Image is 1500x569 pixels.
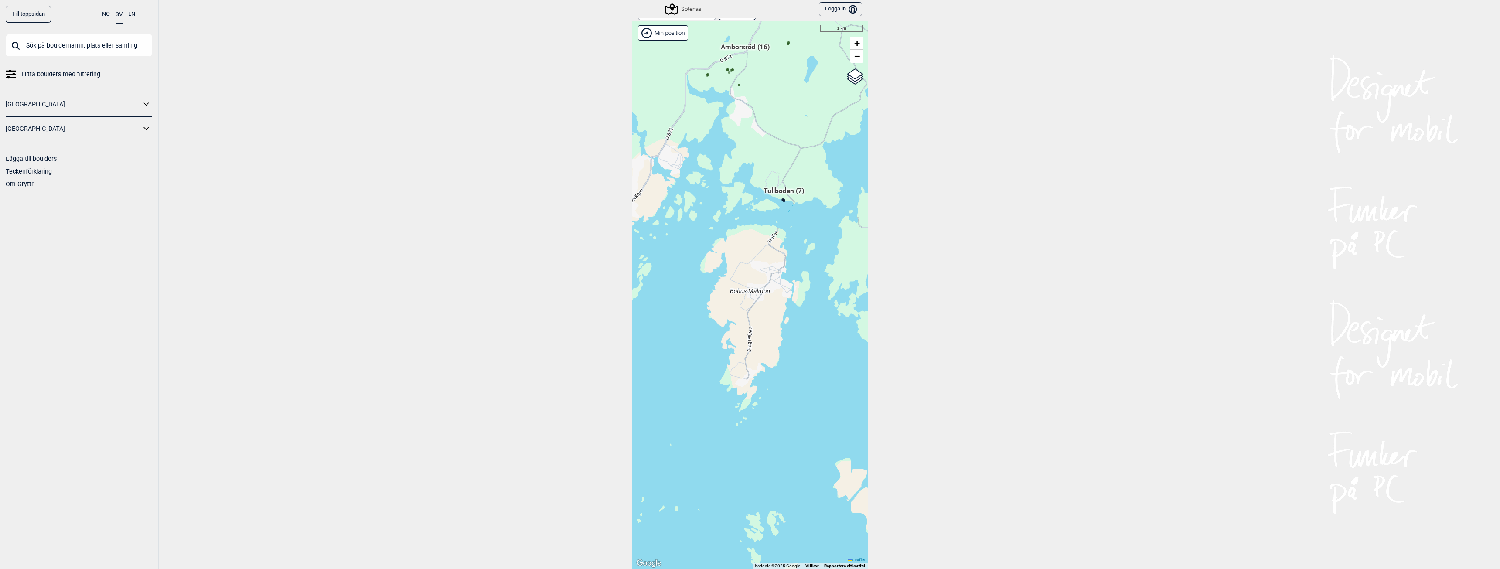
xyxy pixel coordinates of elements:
[116,6,123,24] button: SV
[6,68,152,81] a: Hitta boulders med filtrering
[848,557,866,562] a: Leaflet
[764,186,804,203] span: Tullboden (7)
[6,123,141,135] a: [GEOGRAPHIC_DATA]
[666,4,702,14] div: Sotenäs
[743,54,748,59] div: Amborsröd (16)
[6,181,34,187] a: Om Gryttr
[781,198,786,203] div: Tullboden (7)
[6,6,51,23] a: Till toppsidan
[847,67,863,86] a: Layers
[128,6,135,23] button: EN
[6,155,57,162] a: Lägga till boulders
[850,50,863,63] a: Zoom out
[102,6,110,23] button: NO
[854,37,860,48] span: +
[820,25,863,32] div: 1 km
[6,98,141,111] a: [GEOGRAPHIC_DATA]
[850,37,863,50] a: Zoom in
[6,168,52,175] a: Teckenförklaring
[824,563,865,568] a: Rapportera ett kartfel
[805,563,819,568] a: Villkor
[6,34,152,57] input: Sök på bouldernamn, plats eller samling
[819,2,862,17] button: Logga in
[721,42,770,59] span: Amborsröd (16)
[755,563,800,568] span: Kartdata ©2025 Google
[854,51,860,61] span: −
[634,558,663,569] a: Öppna detta område i Google Maps (i ett nytt fönster)
[638,25,688,41] div: Vis min position
[634,558,663,569] img: Google
[22,68,100,81] span: Hitta boulders med filtrering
